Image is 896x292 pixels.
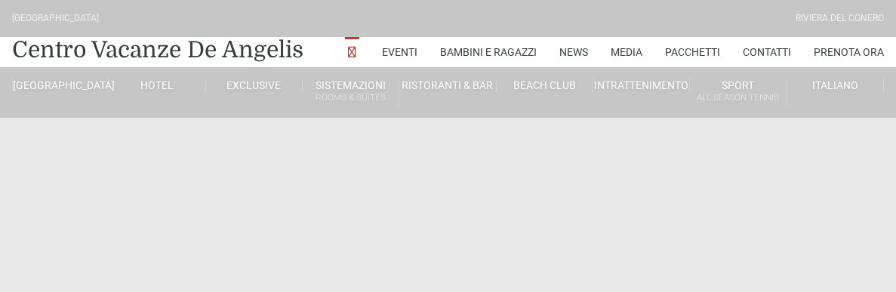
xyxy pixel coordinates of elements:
[382,37,417,67] a: Eventi
[303,78,399,106] a: SistemazioniRooms & Suites
[812,79,858,91] span: Italiano
[690,91,786,105] small: All Season Tennis
[796,11,884,26] div: Riviera Del Conero
[690,78,787,106] a: SportAll Season Tennis
[303,91,399,105] small: Rooms & Suites
[12,35,303,65] a: Centro Vacanze De Angelis
[206,78,303,92] a: Exclusive
[109,78,205,92] a: Hotel
[665,37,720,67] a: Pacchetti
[559,37,588,67] a: News
[814,37,884,67] a: Prenota Ora
[497,78,593,92] a: Beach Club
[787,78,884,92] a: Italiano
[399,78,496,92] a: Ristoranti & Bar
[611,37,642,67] a: Media
[593,78,690,92] a: Intrattenimento
[743,37,791,67] a: Contatti
[12,78,109,92] a: [GEOGRAPHIC_DATA]
[12,11,99,26] div: [GEOGRAPHIC_DATA]
[440,37,537,67] a: Bambini e Ragazzi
